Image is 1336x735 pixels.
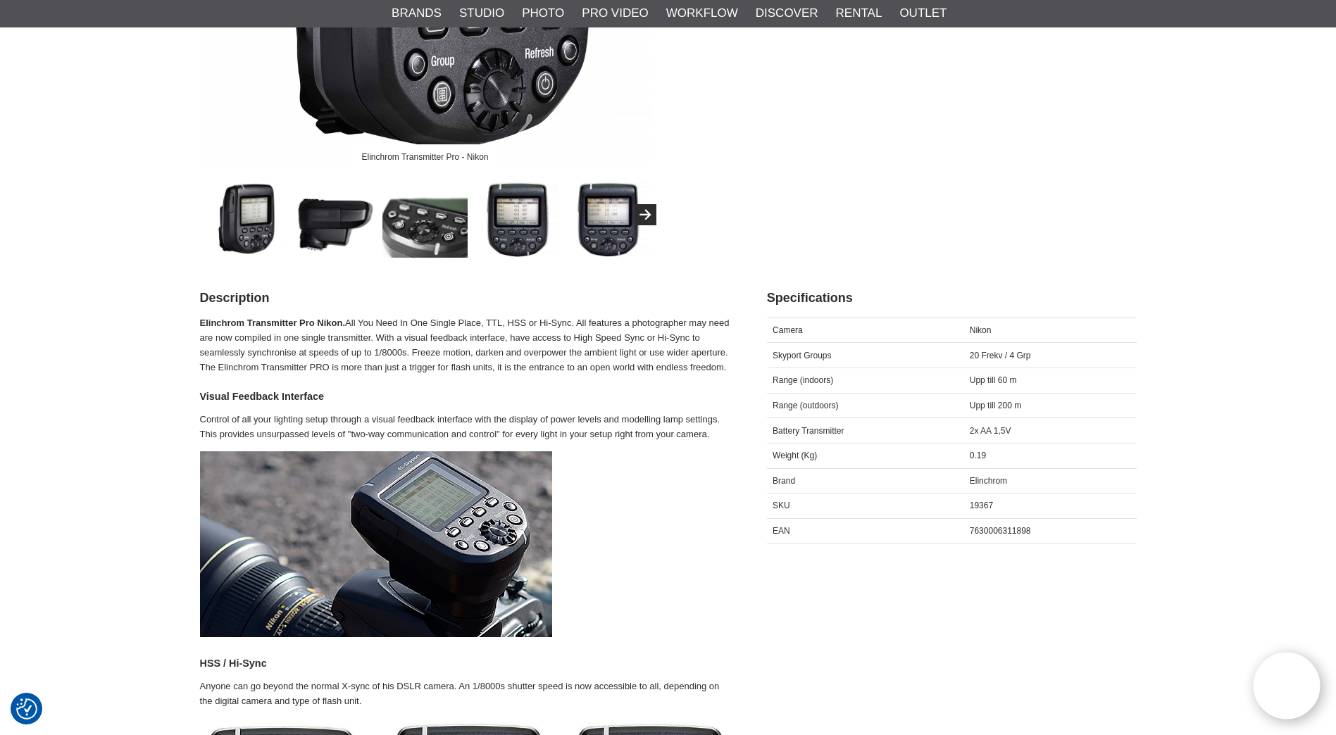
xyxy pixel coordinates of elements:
[564,172,649,258] img: Transmitter Pro in Manual Mode
[970,375,1017,385] span: Upp till 60 m
[773,325,803,335] span: Camera
[970,325,992,335] span: Nikon
[582,4,648,23] a: Pro Video
[970,426,1011,436] span: 2x AA 1,5V
[200,451,552,637] img: Elinchrom Transmitter Pro Nikon
[292,172,377,258] img: Transmitter Pro is powered by 2 AA batteries
[767,289,1137,307] h2: Specifications
[350,144,500,169] div: Elinchrom Transmitter Pro - Nikon
[773,501,790,510] span: SKU
[522,4,564,23] a: Photo
[899,4,947,23] a: Outlet
[200,316,732,375] p: All You Need In One Single Place, TTL, HSS or Hi-Sync. All features a photographer may need are n...
[773,526,790,536] span: EAN
[200,389,732,403] h4: Visual Feedback Interface
[16,696,37,722] button: Consent Preferences
[970,451,986,460] span: 0.19
[201,172,286,258] img: Elinchrom Transmitter Pro - Nikon
[773,426,844,436] span: Battery Transmitter
[200,679,732,709] p: Anyone can go beyond the normal X-sync of his DSLR camera. An 1/8000s shutter speed is now access...
[773,375,833,385] span: Range (indoors)
[666,4,738,23] a: Workflow
[970,526,1031,536] span: 7630006311898
[459,4,504,23] a: Studio
[773,476,795,486] span: Brand
[200,656,732,670] h4: HSS / Hi-Sync
[773,401,838,410] span: Range (outdoors)
[970,501,993,510] span: 19367
[392,4,442,23] a: Brands
[970,351,1031,360] span: 20 Frekv / 4 Grp
[970,476,1007,486] span: Elinchrom
[16,698,37,720] img: Revisit consent button
[970,401,1021,410] span: Upp till 200 m
[756,4,818,23] a: Discover
[200,289,732,307] h2: Description
[200,318,346,328] strong: Elinchrom Transmitter Pro Nikon.
[200,413,732,442] p: Control of all your lighting setup through a visual feedback interface with the display of power ...
[836,4,882,23] a: Rental
[773,451,817,460] span: Weight (Kg)
[635,204,656,225] button: Next
[473,172,558,258] img: Transmitter Pro in TTL Mode
[773,351,831,360] span: Skyport Groups
[382,172,468,258] img: Clear controls control flash and transmitter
